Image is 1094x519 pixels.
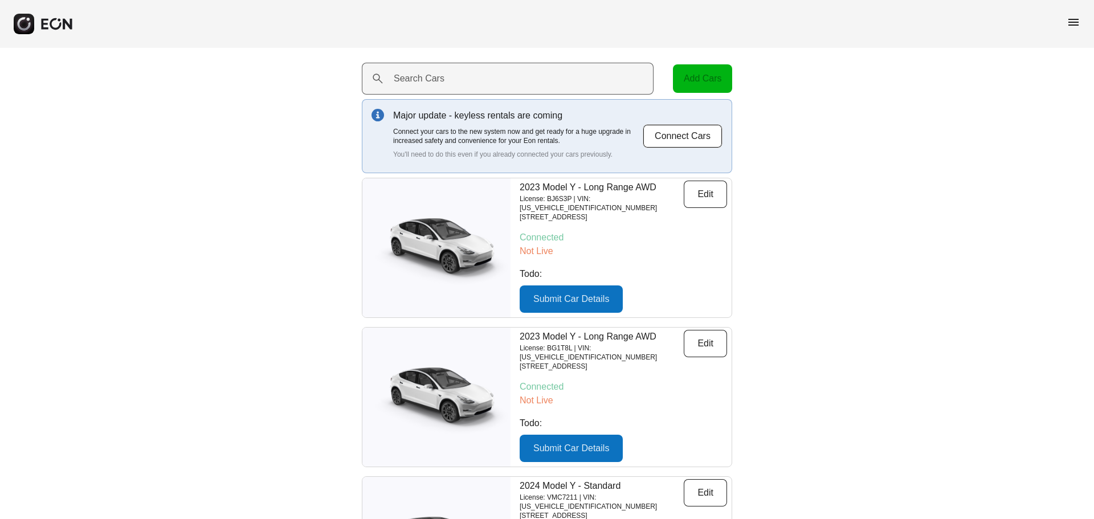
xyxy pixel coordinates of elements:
p: Not Live [520,244,727,258]
p: 2023 Model Y - Long Range AWD [520,181,684,194]
button: Edit [684,181,727,208]
img: info [372,109,384,121]
button: Submit Car Details [520,285,623,313]
p: Connected [520,231,727,244]
p: [STREET_ADDRESS] [520,362,684,371]
p: Todo: [520,267,727,281]
p: License: BJ6S3P | VIN: [US_VEHICLE_IDENTIFICATION_NUMBER] [520,194,684,212]
p: Todo: [520,416,727,430]
p: License: BG1T8L | VIN: [US_VEHICLE_IDENTIFICATION_NUMBER] [520,344,684,362]
span: menu [1067,15,1080,29]
img: car [362,211,511,285]
p: Connect your cars to the new system now and get ready for a huge upgrade in increased safety and ... [393,127,643,145]
p: License: VMC7211 | VIN: [US_VEHICLE_IDENTIFICATION_NUMBER] [520,493,684,511]
p: Major update - keyless rentals are coming [393,109,643,122]
p: Connected [520,380,727,394]
p: You'll need to do this even if you already connected your cars previously. [393,150,643,159]
button: Edit [684,330,727,357]
p: 2023 Model Y - Long Range AWD [520,330,684,344]
label: Search Cars [394,72,444,85]
button: Submit Car Details [520,435,623,462]
button: Edit [684,479,727,506]
img: car [362,360,511,434]
p: [STREET_ADDRESS] [520,212,684,222]
p: Not Live [520,394,727,407]
p: 2024 Model Y - Standard [520,479,684,493]
button: Connect Cars [643,124,722,148]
